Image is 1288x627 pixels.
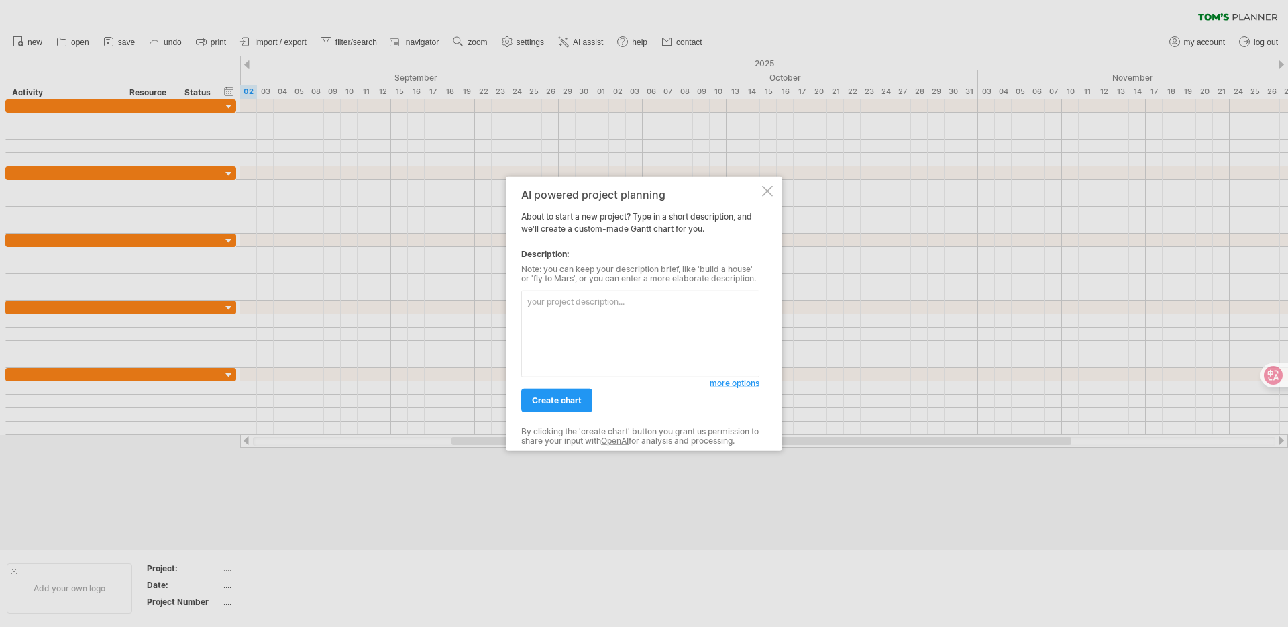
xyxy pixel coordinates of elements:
a: more options [710,377,759,389]
div: Note: you can keep your description brief, like 'build a house' or 'fly to Mars', or you can ente... [521,264,759,284]
a: OpenAI [601,436,629,446]
a: create chart [521,389,592,412]
div: About to start a new project? Type in a short description, and we'll create a custom-made Gantt c... [521,189,759,439]
div: Description: [521,248,759,260]
div: By clicking the 'create chart' button you grant us permission to share your input with for analys... [521,427,759,446]
span: create chart [532,395,582,405]
span: more options [710,378,759,388]
div: AI powered project planning [521,189,759,201]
